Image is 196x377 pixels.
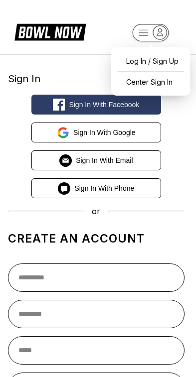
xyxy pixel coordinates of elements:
[31,95,161,115] button: Sign in with Facebook
[73,128,136,136] span: Sign in with Google
[74,184,134,192] span: Sign in with Phone
[8,232,185,246] h1: Create an account
[76,156,133,164] span: Sign in with Email
[31,123,161,142] button: Sign in with Google
[116,52,186,70] a: Log In / Sign Up
[116,73,186,91] a: Center Sign In
[31,150,161,170] button: Sign in with Email
[31,178,161,198] button: Sign in with Phone
[8,206,185,216] div: or
[8,73,185,85] div: Sign In
[69,101,139,109] span: Sign in with Facebook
